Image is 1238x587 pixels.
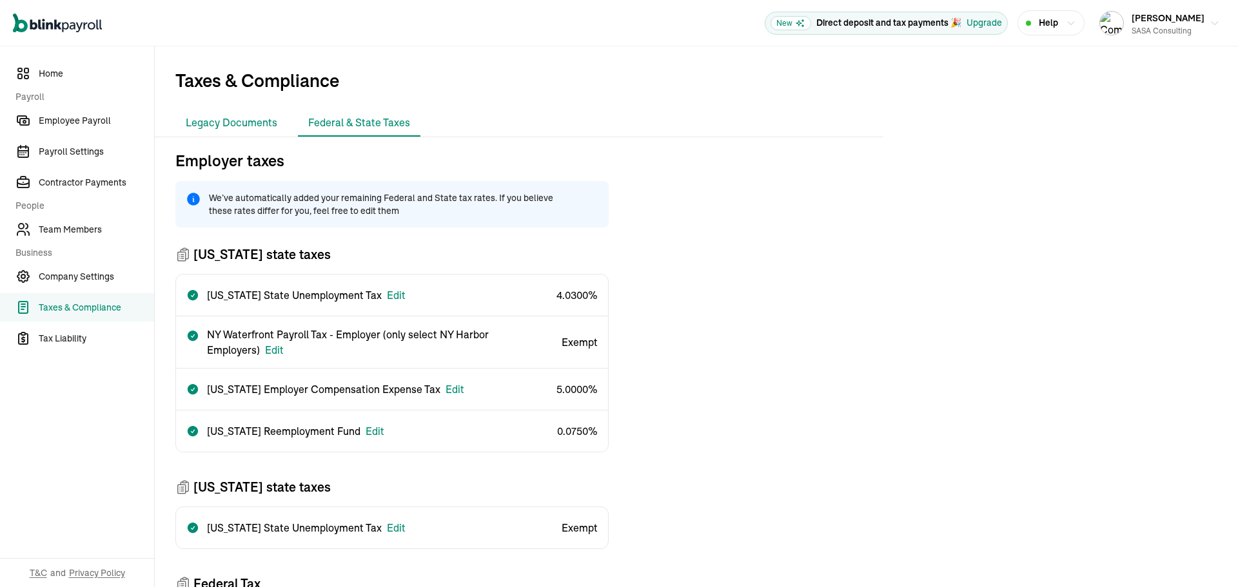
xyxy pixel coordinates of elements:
[382,521,406,534] span: Edit
[39,332,154,345] span: Tax Liability
[816,16,961,30] p: Direct deposit and tax payments 🎉
[207,287,406,303] span: [US_STATE] State Unemployment Tax
[39,145,154,159] span: Payroll Settings
[15,90,146,104] span: Payroll
[562,517,598,538] div: Exempt
[207,381,464,397] span: [US_STATE] Employer Compensation Expense Tax
[39,176,154,189] span: Contractor Payments
[382,289,406,302] span: Edit
[207,423,384,439] span: [US_STATE] Reemployment Fund
[557,421,598,441] div: 0.0750%
[556,379,598,399] div: 5.0000%
[207,520,406,535] span: [US_STATE] State Unemployment Tax
[771,16,811,30] span: New
[15,199,146,213] span: People
[298,110,420,137] li: Federal & State Taxes
[39,114,154,128] span: Employee Payroll
[13,5,102,42] nav: Global
[360,425,384,438] span: Edit
[15,246,146,260] span: Business
[30,566,47,579] span: T&C
[207,327,562,358] span: NY Waterfront Payroll Tax - Employer (only select NY Harbor Employers)
[39,301,154,314] span: Taxes & Compliance
[209,191,570,217] span: We’ve automatically added your remaining Federal and State tax rates. If you believe these rates ...
[39,270,154,284] span: Company Settings
[556,285,598,305] div: 4.0300%
[1039,16,1058,30] span: Help
[440,383,464,396] span: Edit
[39,67,154,81] span: Home
[1094,7,1225,39] button: Company logo[PERSON_NAME]SASA Consulting
[1132,25,1204,37] div: SASA Consulting
[1174,525,1238,587] iframe: Chat Widget
[155,46,1238,110] span: Taxes & Compliance
[175,150,609,171] p: Employer taxes
[967,16,1002,30] button: Upgrade
[69,566,125,579] span: Privacy Policy
[562,332,598,352] div: Exempt
[193,478,331,496] span: [US_STATE] state taxes
[1132,12,1204,24] span: [PERSON_NAME]
[1100,12,1123,35] img: Company logo
[175,110,288,137] li: Legacy Documents
[193,245,331,264] span: [US_STATE] state taxes
[260,343,284,356] span: Edit
[39,223,154,236] span: Team Members
[1017,10,1085,35] button: Help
